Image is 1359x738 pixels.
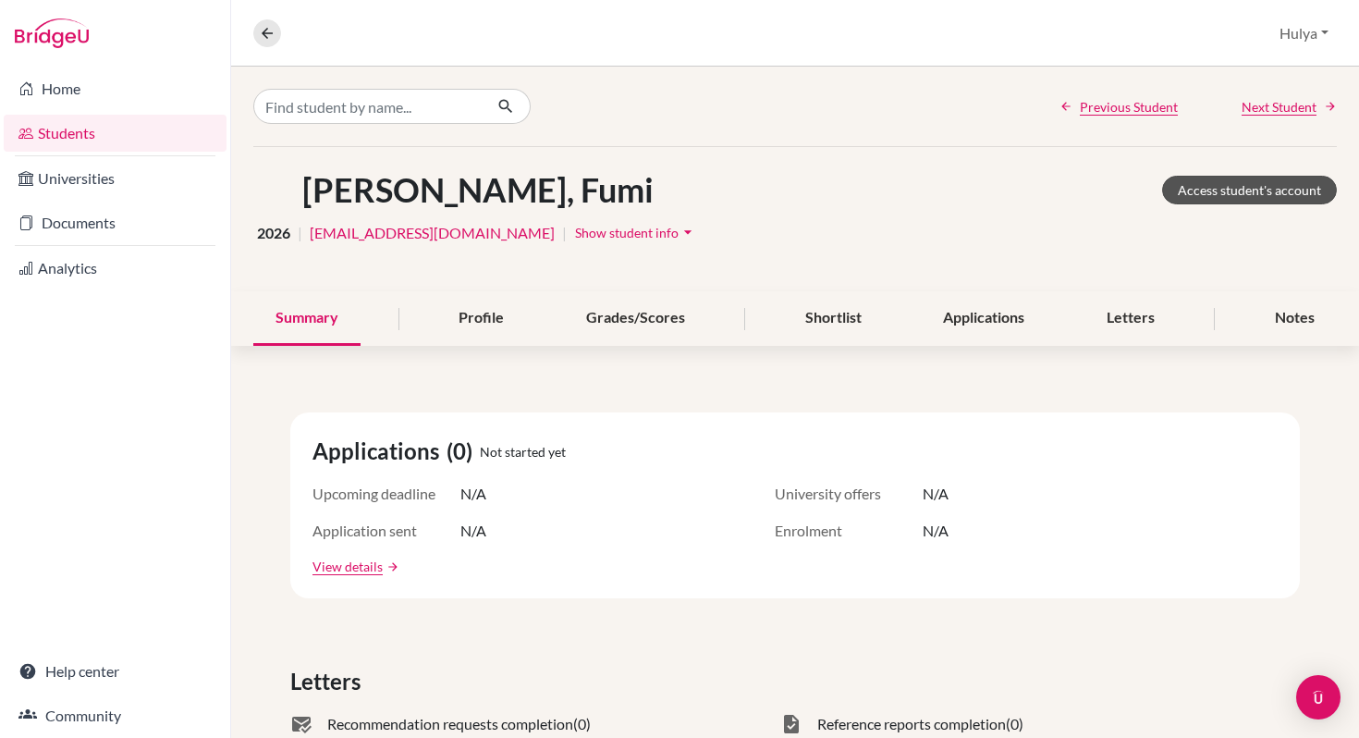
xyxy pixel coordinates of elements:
h1: [PERSON_NAME], Fumi [302,170,654,210]
a: Documents [4,204,226,241]
button: Hulya [1271,16,1337,51]
span: Next Student [1242,97,1316,117]
button: Show student infoarrow_drop_down [574,218,698,247]
span: Show student info [575,225,679,240]
span: 2026 [257,222,290,244]
span: Enrolment [775,520,923,542]
a: Community [4,697,226,734]
i: arrow_drop_down [679,223,697,241]
a: Access student's account [1162,176,1337,204]
a: Previous Student [1059,97,1178,117]
span: mark_email_read [290,713,312,735]
a: [EMAIL_ADDRESS][DOMAIN_NAME] [310,222,555,244]
span: (0) [447,435,480,468]
img: Bridge-U [15,18,89,48]
span: task [780,713,802,735]
span: (0) [1006,713,1023,735]
div: Shortlist [783,291,884,346]
div: Summary [253,291,361,346]
span: N/A [923,520,949,542]
span: | [298,222,302,244]
span: Letters [290,665,368,698]
span: Upcoming deadline [312,483,460,505]
a: Analytics [4,250,226,287]
span: N/A [460,483,486,505]
span: Application sent [312,520,460,542]
div: Grades/Scores [564,291,707,346]
span: | [562,222,567,244]
span: Not started yet [480,442,566,461]
span: (0) [573,713,591,735]
a: arrow_forward [383,560,399,573]
a: Students [4,115,226,152]
a: Universities [4,160,226,197]
span: Previous Student [1080,97,1178,117]
input: Find student by name... [253,89,483,124]
div: Applications [921,291,1047,346]
img: Fumi Asakura's avatar [253,169,295,211]
a: View details [312,557,383,576]
span: Reference reports completion [817,713,1006,735]
div: Letters [1084,291,1177,346]
div: Notes [1253,291,1337,346]
span: Recommendation requests completion [327,713,573,735]
span: N/A [923,483,949,505]
a: Home [4,70,226,107]
span: N/A [460,520,486,542]
span: Applications [312,435,447,468]
div: Open Intercom Messenger [1296,675,1341,720]
div: Profile [436,291,526,346]
span: University offers [775,483,923,505]
a: Help center [4,653,226,690]
a: Next Student [1242,97,1337,117]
